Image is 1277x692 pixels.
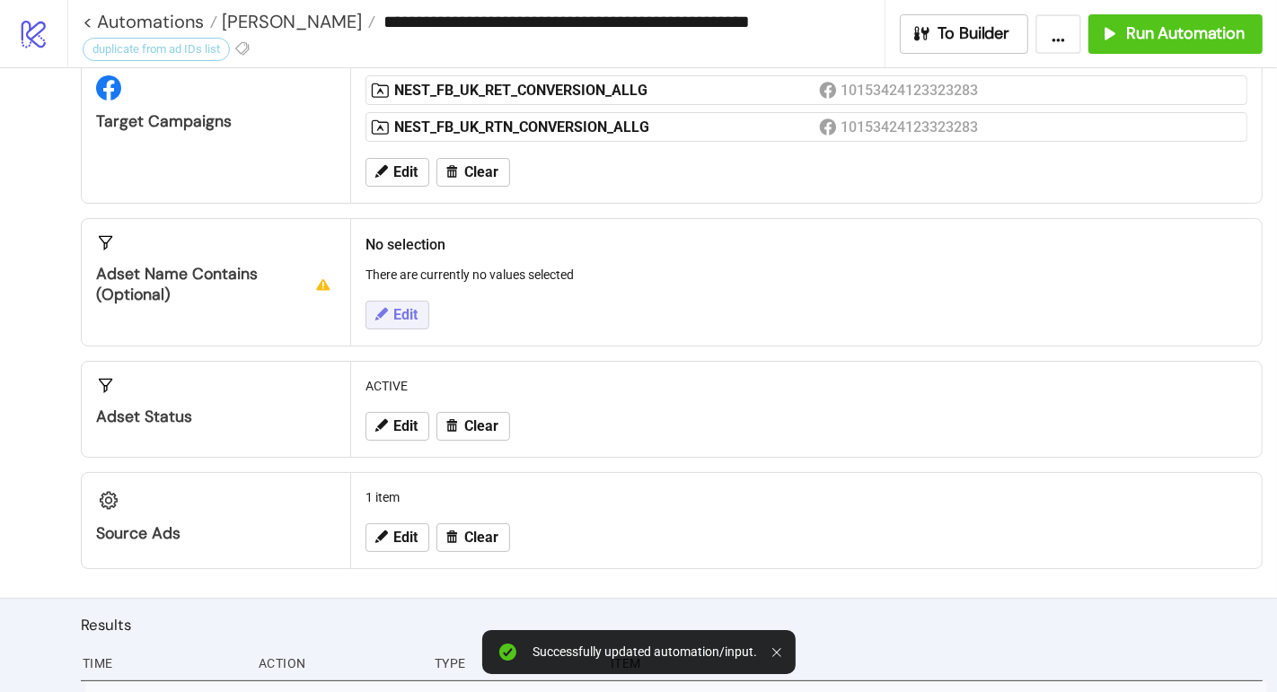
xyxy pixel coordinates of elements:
div: Adset Status [96,407,336,427]
div: duplicate from ad IDs list [83,38,230,61]
div: 10153424123323283 [841,116,981,138]
div: Successfully updated automation/input. [533,644,758,660]
button: Clear [436,412,510,441]
div: Action [257,646,420,680]
div: Type [433,646,596,680]
div: Time [81,646,244,680]
div: 10153424123323283 [841,79,981,101]
span: Edit [393,307,418,323]
span: Clear [464,530,498,546]
button: Clear [436,523,510,552]
a: < Automations [83,13,217,31]
span: Edit [393,530,418,546]
span: Edit [393,418,418,434]
button: To Builder [900,14,1029,54]
span: [PERSON_NAME] [217,10,362,33]
div: Source Ads [96,523,336,544]
div: Item [609,646,1263,680]
button: Edit [365,158,429,187]
button: Clear [436,158,510,187]
a: [PERSON_NAME] [217,13,375,31]
button: Edit [365,523,429,552]
div: NEST_FB_UK_RTN_CONVERSION_ALLG [394,118,819,137]
div: ACTIVE [358,369,1255,403]
button: Edit [365,301,429,329]
button: Run Automation [1088,14,1263,54]
h2: Results [81,613,1263,636]
div: Adset Name contains (optional) [96,264,336,305]
button: Edit [365,412,429,441]
p: There are currently no values selected [365,265,1247,285]
div: NEST_FB_UK_RET_CONVERSION_ALLG [394,81,819,101]
span: Clear [464,418,498,434]
span: Run Automation [1126,23,1245,44]
div: 1 item [358,480,1255,514]
div: Target Campaigns [96,111,336,132]
span: Clear [464,164,498,180]
span: Edit [393,164,418,180]
h2: No selection [365,233,1247,256]
button: ... [1035,14,1081,54]
span: To Builder [938,23,1010,44]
